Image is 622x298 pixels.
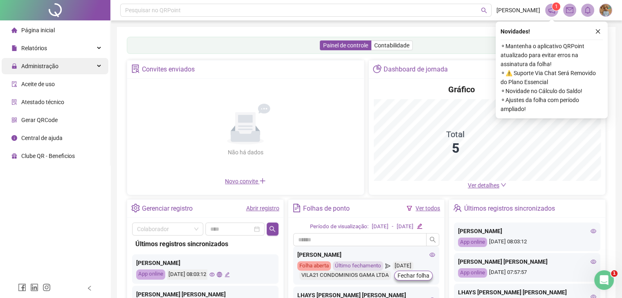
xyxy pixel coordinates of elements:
div: App online [136,269,165,280]
sup: 1 [552,2,560,11]
span: ⚬ ⚠️ Suporte Via Chat Será Removido do Plano Essencial [501,69,603,87]
span: Administração [21,63,58,69]
span: setting [131,204,140,212]
div: Gerenciar registro [142,202,193,216]
span: search [481,7,487,13]
span: team [453,204,462,212]
span: Novidades ! [501,27,530,36]
span: Painel de controle [323,42,368,49]
span: Ver detalhes [468,182,499,189]
span: plus [259,178,266,184]
span: edit [225,272,230,277]
span: lock [11,63,17,69]
span: qrcode [11,117,17,123]
span: notification [548,7,555,14]
button: Fechar folha [394,271,433,280]
span: 1 [555,4,558,9]
span: instagram [43,283,51,291]
a: Ver todos [415,205,440,211]
div: App online [458,238,487,247]
div: [DATE] [397,222,413,231]
span: facebook [18,283,26,291]
div: Último fechamento [333,261,383,271]
div: Folhas de ponto [303,202,350,216]
div: [DATE] 07:57:57 [458,268,596,278]
span: Central de ajuda [21,135,63,141]
div: [DATE] [393,261,413,271]
iframe: Intercom live chat [594,270,614,290]
span: Contabilidade [374,42,409,49]
div: [PERSON_NAME] [458,227,596,236]
div: Últimos registros sincronizados [135,239,275,249]
div: Período de visualização: [310,222,368,231]
a: Ver detalhes down [468,182,506,189]
span: Gerar QRCode [21,117,58,123]
div: Folha aberta [297,261,331,271]
span: Relatórios [21,45,47,51]
span: bell [584,7,591,14]
span: file [11,45,17,51]
span: gift [11,153,17,159]
span: Fechar folha [397,271,429,280]
span: home [11,27,17,33]
span: filter [406,205,412,211]
span: search [269,226,276,232]
span: solution [131,64,140,73]
div: Não há dados [208,148,283,157]
span: 1 [611,270,618,277]
img: 69849 [600,4,612,16]
span: ⚬ Novidade no Cálculo do Saldo! [501,87,603,96]
div: - [392,222,393,231]
span: pie-chart [373,64,382,73]
div: [DATE] 08:03:12 [458,238,596,247]
span: linkedin [30,283,38,291]
span: info-circle [11,135,17,141]
div: Últimos registros sincronizados [464,202,555,216]
span: Página inicial [21,27,55,33]
a: Abrir registro [246,205,279,211]
span: search [429,236,436,243]
span: Atestado técnico [21,99,64,105]
span: send [385,261,391,271]
div: [DATE] [372,222,388,231]
span: ⚬ Mantenha o aplicativo QRPoint atualizado para evitar erros na assinatura da folha! [501,42,603,69]
span: global [217,272,222,277]
span: close [595,29,601,34]
div: [PERSON_NAME] [297,250,436,259]
span: Clube QR - Beneficios [21,153,75,159]
span: mail [566,7,573,14]
div: App online [458,268,487,278]
span: edit [417,223,422,229]
div: [DATE] 08:03:12 [167,269,207,280]
span: Novo convite [225,178,266,185]
span: down [501,182,506,188]
span: solution [11,99,17,105]
span: Aceite de uso [21,81,55,87]
div: VILA21 CONDOMINIOS GAMA LTDA [299,271,391,280]
span: eye [591,259,596,265]
div: [PERSON_NAME] [PERSON_NAME] [458,257,596,266]
div: Dashboard de jornada [384,62,448,76]
span: ⚬ Ajustes da folha com período ampliado! [501,96,603,113]
h4: Gráfico [448,84,475,95]
span: file-text [292,204,301,212]
span: audit [11,81,17,87]
span: [PERSON_NAME] [496,6,540,15]
div: [PERSON_NAME] [136,258,274,267]
span: eye [429,252,435,258]
span: left [87,285,92,291]
span: eye [591,228,596,234]
div: Convites enviados [142,62,195,76]
span: eye [209,272,215,277]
